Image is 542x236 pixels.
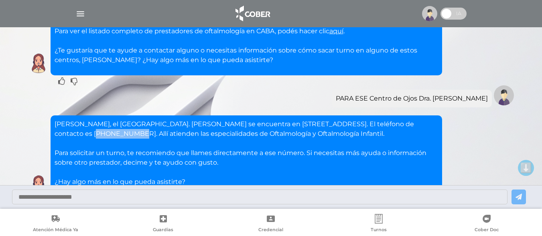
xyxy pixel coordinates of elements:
img: Cober IA [28,175,49,195]
div: PARA ESE Centro de Ojos Dra. [PERSON_NAME] [336,94,488,103]
a: Guardias [110,214,217,234]
span: Turnos [371,227,387,234]
span: Cober Doc [475,227,499,234]
img: Tu imagen [494,85,514,105]
button: ⬇️ [518,160,534,176]
img: profile-placeholder.svg [422,6,437,21]
a: Credencial [217,214,325,234]
a: Cober Doc [432,214,540,234]
img: Cober IA [28,53,49,73]
span: Atención Médica Ya [33,227,78,234]
a: Turnos [325,214,433,234]
span: Credencial [258,227,283,234]
a: aquí [329,27,343,35]
img: logo_cober_home-white.png [231,4,273,23]
img: Cober_menu-lines-white.svg [75,9,85,19]
a: Atención Médica Ya [2,214,110,234]
p: [PERSON_NAME], el [GEOGRAPHIC_DATA]. [PERSON_NAME] se encuentra en [STREET_ADDRESS]. El teléfono ... [55,119,438,187]
span: Guardias [153,227,173,234]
